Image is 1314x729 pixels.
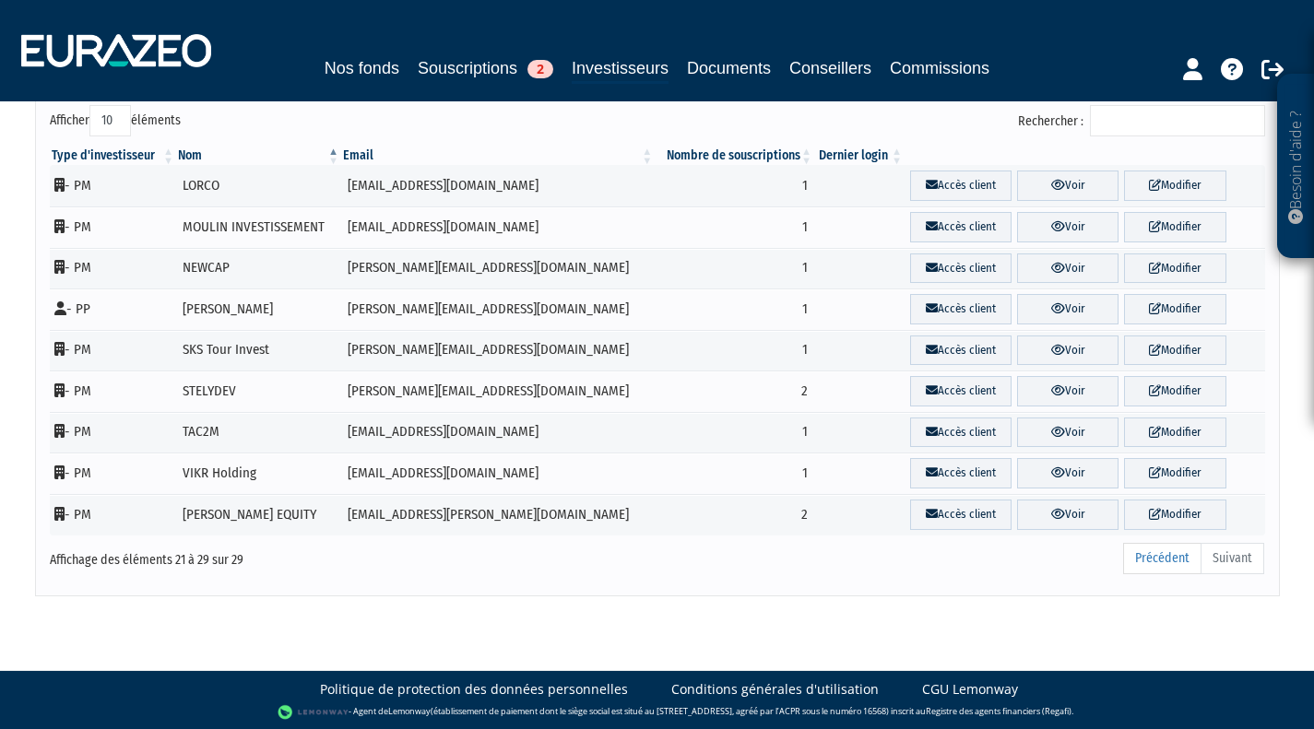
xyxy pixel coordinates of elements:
[50,370,177,412] td: - PM
[655,206,814,248] td: 1
[910,294,1012,324] a: Accès client
[320,680,628,699] a: Politique de protection des données personnelles
[418,55,553,81] a: Souscriptions2
[655,370,814,412] td: 2
[176,206,341,248] td: MOULIN INVESTISSEMENT
[1090,105,1265,136] input: Rechercher :
[176,288,341,330] td: [PERSON_NAME]
[905,147,1264,165] th: &nbsp;
[890,55,989,81] a: Commissions
[1124,376,1225,406] a: Modifier
[50,494,177,535] td: - PM
[687,55,771,81] a: Documents
[1017,170,1119,201] a: Voir
[50,105,181,136] label: Afficher éléments
[50,147,177,165] th: Type d'investisseur : activer pour trier la colonne par ordre croissant
[655,330,814,371] td: 1
[50,541,540,570] div: Affichage des éléments 21 à 29 sur 29
[814,147,905,165] th: Dernier login : activer pour trier la colonne par ordre croissant
[1017,376,1119,406] a: Voir
[789,55,871,81] a: Conseillers
[910,500,1012,530] a: Accès client
[50,412,177,453] td: - PM
[21,34,211,67] img: 1732889491-logotype_eurazeo_blanc_rvb.png
[1017,212,1119,242] a: Voir
[89,105,131,136] select: Afficheréléments
[341,165,655,206] td: [EMAIL_ADDRESS][DOMAIN_NAME]
[1124,417,1225,448] a: Modifier
[1017,500,1119,530] a: Voir
[341,147,655,165] th: Email : activer pour trier la colonne par ordre croissant
[655,288,814,330] td: 1
[655,453,814,494] td: 1
[922,680,1018,699] a: CGU Lemonway
[910,458,1012,488] a: Accès client
[1017,417,1119,448] a: Voir
[388,705,431,717] a: Lemonway
[50,453,177,494] td: - PM
[1124,253,1225,284] a: Modifier
[50,248,177,289] td: - PM
[910,170,1012,201] a: Accès client
[527,60,553,78] span: 2
[341,206,655,248] td: [EMAIL_ADDRESS][DOMAIN_NAME]
[341,453,655,494] td: [EMAIL_ADDRESS][DOMAIN_NAME]
[655,494,814,535] td: 2
[341,248,655,289] td: [PERSON_NAME][EMAIL_ADDRESS][DOMAIN_NAME]
[1285,84,1307,250] p: Besoin d'aide ?
[1124,294,1225,324] a: Modifier
[910,417,1012,448] a: Accès client
[1017,458,1119,488] a: Voir
[1017,335,1119,366] a: Voir
[325,55,399,81] a: Nos fonds
[341,330,655,371] td: [PERSON_NAME][EMAIL_ADDRESS][DOMAIN_NAME]
[1124,335,1225,366] a: Modifier
[176,453,341,494] td: VIKR Holding
[1124,458,1225,488] a: Modifier
[1123,543,1202,574] a: Précédent
[655,412,814,453] td: 1
[1124,212,1225,242] a: Modifier
[341,288,655,330] td: [PERSON_NAME][EMAIL_ADDRESS][DOMAIN_NAME]
[18,703,1296,722] div: - Agent de (établissement de paiement dont le siège social est situé au [STREET_ADDRESS], agréé p...
[1017,294,1119,324] a: Voir
[50,165,177,206] td: - PM
[50,330,177,371] td: - PM
[176,248,341,289] td: NEWCAP
[926,705,1071,717] a: Registre des agents financiers (Regafi)
[655,147,814,165] th: Nombre de souscriptions : activer pour trier la colonne par ordre croissant
[341,370,655,412] td: [PERSON_NAME][EMAIL_ADDRESS][DOMAIN_NAME]
[1017,253,1119,284] a: Voir
[50,206,177,248] td: - PM
[1018,105,1265,136] label: Rechercher :
[1124,500,1225,530] a: Modifier
[1124,170,1225,201] a: Modifier
[176,494,341,535] td: [PERSON_NAME] EQUITY
[910,376,1012,406] a: Accès client
[572,55,669,84] a: Investisseurs
[176,370,341,412] td: STELYDEV
[341,412,655,453] td: [EMAIL_ADDRESS][DOMAIN_NAME]
[910,253,1012,284] a: Accès client
[671,680,879,699] a: Conditions générales d'utilisation
[176,330,341,371] td: SKS Tour Invest
[278,703,349,722] img: logo-lemonway.png
[655,248,814,289] td: 1
[341,494,655,535] td: [EMAIL_ADDRESS][PERSON_NAME][DOMAIN_NAME]
[50,288,177,330] td: - PP
[655,165,814,206] td: 1
[176,412,341,453] td: TAC2M
[910,212,1012,242] a: Accès client
[176,147,341,165] th: Nom : activer pour trier la colonne par ordre d&eacute;croissant
[910,335,1012,366] a: Accès client
[176,165,341,206] td: LORCO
